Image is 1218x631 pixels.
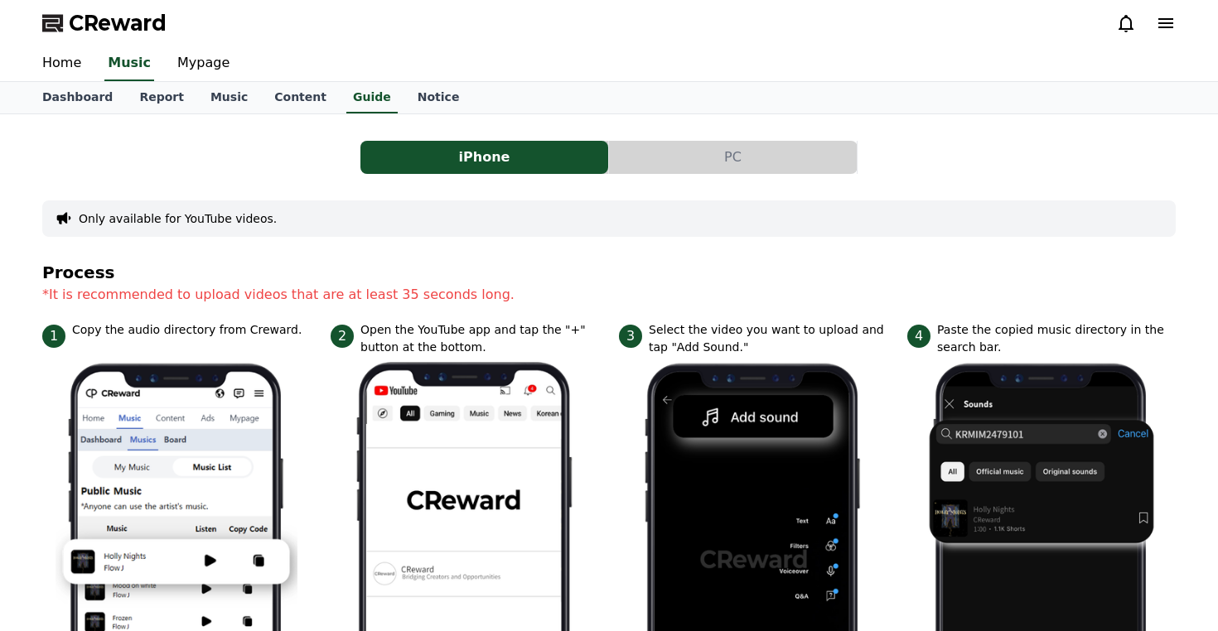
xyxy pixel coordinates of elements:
button: PC [609,141,857,174]
a: iPhone [360,141,609,174]
a: Report [126,82,197,113]
button: iPhone [360,141,608,174]
a: Notice [404,82,473,113]
a: PC [609,141,858,174]
span: 1 [42,325,65,348]
a: Music [197,82,261,113]
a: CReward [42,10,167,36]
span: 2 [331,325,354,348]
a: Guide [346,82,398,113]
a: Music [104,46,154,81]
button: Only available for YouTube videos. [79,210,277,227]
span: CReward [69,10,167,36]
p: Open the YouTube app and tap the "+" button at the bottom. [360,321,599,356]
span: 4 [907,325,930,348]
p: Select the video you want to upload and tap "Add Sound." [649,321,887,356]
p: Copy the audio directory from Creward. [72,321,302,339]
a: Dashboard [29,82,126,113]
h4: Process [42,263,1176,282]
span: 3 [619,325,642,348]
a: Home [29,46,94,81]
a: Content [261,82,340,113]
p: Paste the copied music directory in the search bar. [937,321,1176,356]
p: *It is recommended to upload videos that are at least 35 seconds long. [42,285,1176,305]
a: Mypage [164,46,243,81]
